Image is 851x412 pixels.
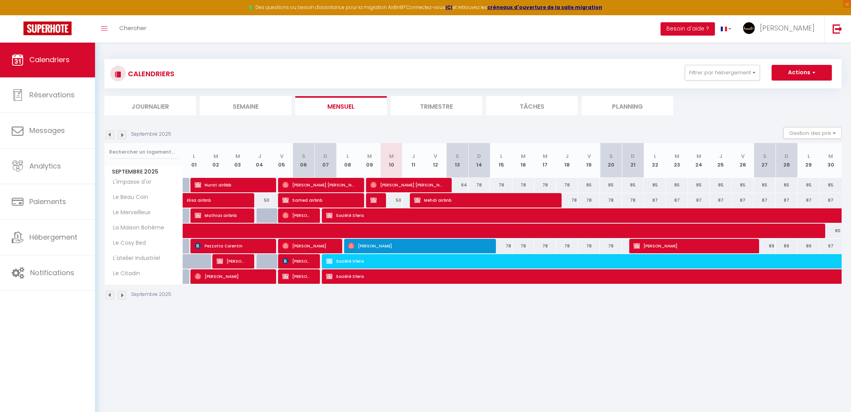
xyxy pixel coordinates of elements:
[732,143,754,178] th: 26
[486,96,578,115] li: Tâches
[644,193,666,208] div: 87
[622,143,644,178] th: 21
[104,96,196,115] li: Journalier
[754,193,776,208] div: 87
[381,143,402,178] th: 10
[29,197,66,206] span: Paiements
[195,208,246,223] span: Mathias airbnb
[468,143,490,178] th: 14
[556,239,578,253] div: 78
[534,239,556,253] div: 78
[370,193,378,208] span: Younes booking annulé
[131,291,171,298] p: Septembre 2025
[235,152,240,160] abbr: M
[719,152,722,160] abbr: J
[106,254,162,263] span: L'atelier Industriel
[446,178,468,192] div: 64
[323,152,327,160] abbr: D
[30,268,74,278] span: Notifications
[512,178,534,192] div: 78
[468,178,490,192] div: 78
[249,193,271,208] div: 50
[280,152,284,160] abbr: V
[293,143,314,178] th: 06
[359,143,381,178] th: 09
[200,96,291,115] li: Semaine
[119,24,146,32] span: Chercher
[414,193,553,208] span: Mehdi airbnb
[820,178,842,192] div: 85
[490,178,512,192] div: 78
[661,22,715,36] button: Besoin d'aide ?
[456,152,459,160] abbr: S
[29,90,75,100] span: Réservations
[622,178,644,192] div: 85
[106,208,153,217] span: Le Merveilleux
[763,152,767,160] abbr: S
[367,152,372,160] abbr: M
[434,152,437,160] abbr: V
[688,178,710,192] div: 85
[797,178,819,192] div: 85
[688,143,710,178] th: 24
[446,143,468,178] th: 13
[578,178,600,192] div: 85
[783,127,842,139] button: Gestion des prix
[490,239,512,253] div: 78
[754,178,776,192] div: 85
[654,152,656,160] abbr: L
[820,224,842,238] div: 80
[23,21,72,35] img: Super Booking
[187,189,241,204] span: Elisa airbnb
[109,145,178,159] input: Rechercher un logement...
[828,152,833,160] abbr: M
[205,143,227,178] th: 02
[820,193,842,208] div: 87
[534,143,556,178] th: 17
[282,177,355,192] span: [PERSON_NAME] [PERSON_NAME]
[776,193,797,208] div: 87
[106,224,166,232] span: La Maison Bohème
[295,96,387,115] li: Mensuel
[113,15,152,43] a: Chercher
[710,178,732,192] div: 85
[424,143,446,178] th: 12
[710,193,732,208] div: 87
[512,143,534,178] th: 16
[106,193,150,202] span: Le Beau Coin
[402,143,424,178] th: 11
[797,193,819,208] div: 87
[445,4,452,11] a: ICI
[227,143,249,178] th: 03
[797,239,819,253] div: 89
[314,143,336,178] th: 07
[195,177,268,192] span: Nurat airbbb
[105,166,183,177] span: Septembre 2025
[622,193,644,208] div: 78
[249,143,271,178] th: 04
[302,152,305,160] abbr: S
[820,143,842,178] th: 30
[644,143,666,178] th: 22
[754,239,776,253] div: 89
[193,152,195,160] abbr: L
[282,193,355,208] span: Samed airbnb
[710,143,732,178] th: 25
[106,178,153,186] span: L'impasse d'or
[195,238,268,253] span: Pezzotta Corentin
[820,239,842,253] div: 97
[697,152,701,160] abbr: M
[600,193,622,208] div: 78
[754,143,776,178] th: 27
[600,178,622,192] div: 85
[600,143,622,178] th: 20
[412,152,415,160] abbr: J
[214,152,218,160] abbr: M
[490,143,512,178] th: 15
[578,193,600,208] div: 78
[666,143,688,178] th: 23
[688,193,710,208] div: 87
[732,178,754,192] div: 85
[578,239,600,253] div: 78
